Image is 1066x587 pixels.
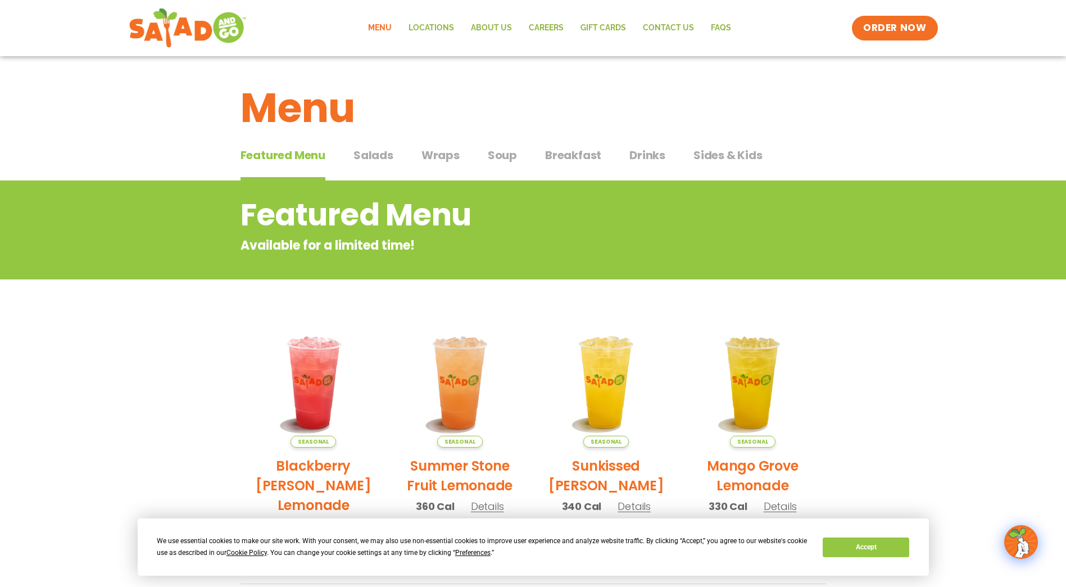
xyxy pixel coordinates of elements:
[395,318,525,448] img: Product photo for Summer Stone Fruit Lemonade
[618,499,651,513] span: Details
[688,318,818,448] img: Product photo for Mango Grove Lemonade
[416,499,455,514] span: 360 Cal
[545,147,601,164] span: Breakfast
[360,15,740,41] nav: Menu
[421,147,460,164] span: Wraps
[730,436,775,448] span: Seasonal
[138,518,929,576] div: Cookie Consent Prompt
[1005,526,1037,558] img: wpChatIcon
[629,147,665,164] span: Drinks
[702,15,740,41] a: FAQs
[129,6,247,51] img: new-SAG-logo-768×292
[395,456,525,495] h2: Summer Stone Fruit Lemonade
[241,147,325,164] span: Featured Menu
[157,535,809,559] div: We use essential cookies to make our site work. With your consent, we may also use non-essential ...
[823,538,909,557] button: Accept
[241,192,736,238] h2: Featured Menu
[455,549,491,557] span: Preferences
[241,78,826,138] h1: Menu
[488,147,517,164] span: Soup
[562,499,602,514] span: 340 Cal
[688,456,818,495] h2: Mango Grove Lemonade
[437,436,483,448] span: Seasonal
[226,549,267,557] span: Cookie Policy
[709,499,747,514] span: 330 Cal
[520,15,572,41] a: Careers
[852,16,937,40] a: ORDER NOW
[400,15,462,41] a: Locations
[241,143,826,181] div: Tabbed content
[241,236,736,255] p: Available for a limited time!
[634,15,702,41] a: Contact Us
[353,147,393,164] span: Salads
[291,436,336,448] span: Seasonal
[572,15,634,41] a: GIFT CARDS
[360,15,400,41] a: Menu
[863,21,926,35] span: ORDER NOW
[249,318,379,448] img: Product photo for Blackberry Bramble Lemonade
[693,147,763,164] span: Sides & Kids
[249,456,379,515] h2: Blackberry [PERSON_NAME] Lemonade
[542,456,672,495] h2: Sunkissed [PERSON_NAME]
[471,499,504,513] span: Details
[764,499,797,513] span: Details
[462,15,520,41] a: About Us
[583,436,629,448] span: Seasonal
[542,318,672,448] img: Product photo for Sunkissed Yuzu Lemonade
